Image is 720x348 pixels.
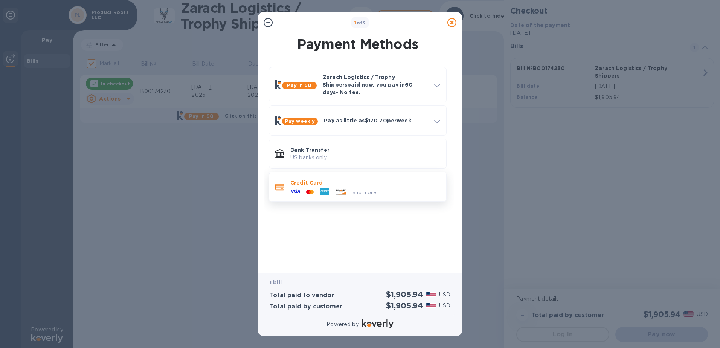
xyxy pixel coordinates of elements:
[290,179,440,186] p: Credit Card
[439,302,450,310] p: USD
[386,290,423,299] h2: $1,905.94
[285,118,315,124] b: Pay weekly
[290,154,440,162] p: US banks only.
[326,321,358,328] p: Powered by
[270,292,334,299] h3: Total paid to vendor
[426,303,436,308] img: USD
[287,82,311,88] b: Pay in 60
[352,189,380,195] span: and more...
[324,117,428,124] p: Pay as little as $170.70 per week
[426,292,436,297] img: USD
[386,301,423,310] h2: $1,905.94
[267,36,448,52] h1: Payment Methods
[290,146,440,154] p: Bank Transfer
[270,279,282,285] b: 1 bill
[354,20,366,26] b: of 3
[439,291,450,299] p: USD
[270,303,342,310] h3: Total paid by customer
[323,73,428,96] p: Zarach Logistics / Trophy Shippers paid now, you pay in 60 days - No fee.
[354,20,356,26] span: 1
[362,319,394,328] img: Logo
